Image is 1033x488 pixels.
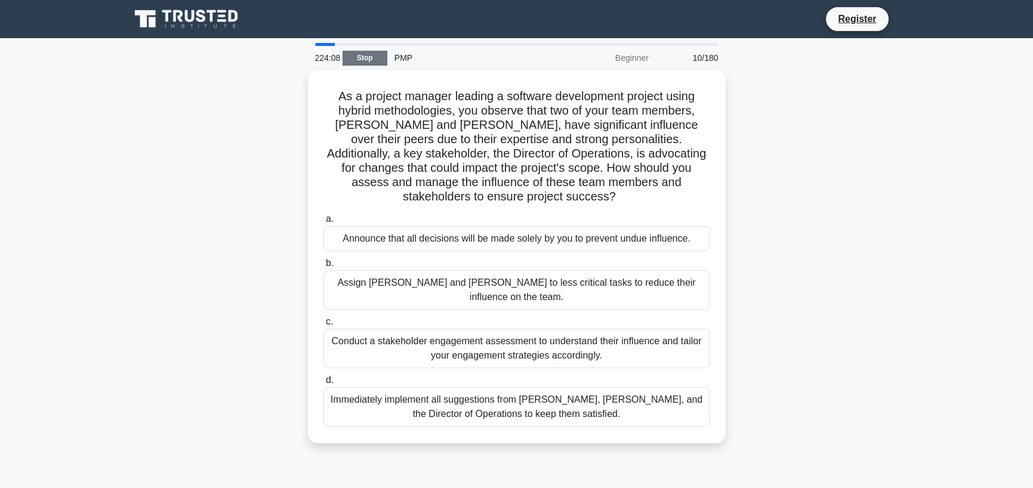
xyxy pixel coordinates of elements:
span: c. [326,316,333,326]
div: Beginner [551,46,656,70]
span: a. [326,214,334,224]
div: Announce that all decisions will be made solely by you to prevent undue influence. [323,226,710,251]
h5: As a project manager leading a software development project using hybrid methodologies, you obser... [322,89,711,205]
div: Immediately implement all suggestions from [PERSON_NAME], [PERSON_NAME], and the Director of Oper... [323,387,710,427]
div: PMP [387,46,551,70]
span: b. [326,258,334,268]
a: Register [831,11,883,26]
span: d. [326,375,334,385]
div: 10/180 [656,46,726,70]
a: Stop [343,51,387,66]
div: 224:08 [308,46,343,70]
div: Conduct a stakeholder engagement assessment to understand their influence and tailor your engagem... [323,329,710,368]
div: Assign [PERSON_NAME] and [PERSON_NAME] to less critical tasks to reduce their influence on the team. [323,270,710,310]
